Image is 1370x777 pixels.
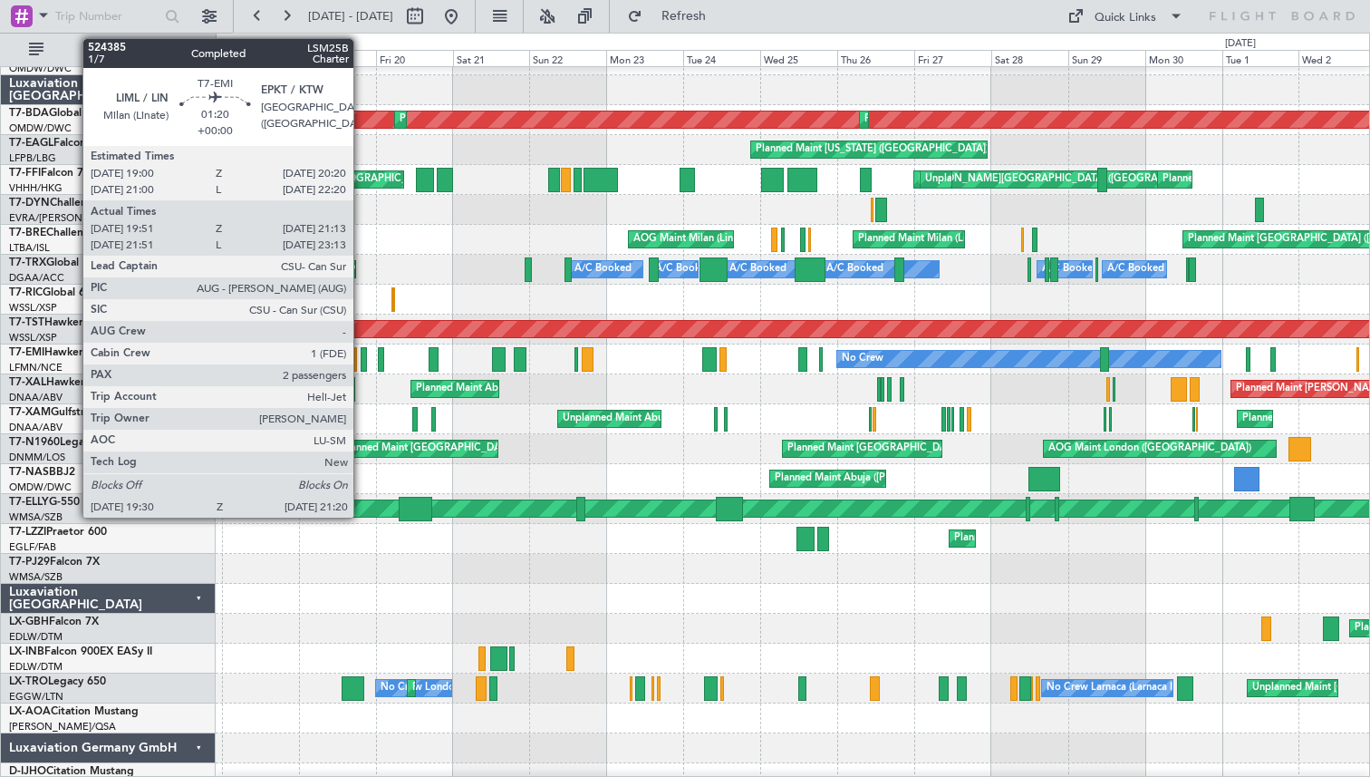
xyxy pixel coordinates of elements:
[633,226,750,253] div: AOG Maint Milan (Linate)
[9,690,63,704] a: EGGW/LTN
[1222,50,1299,66] div: Tue 1
[9,467,75,478] a: T7-NASBBJ2
[9,347,120,358] a: T7-EMIHawker 900XP
[9,766,46,777] span: D-IJHO
[9,271,64,285] a: DGAA/ACC
[299,50,376,66] div: Thu 19
[919,166,1235,193] div: [PERSON_NAME][GEOGRAPHIC_DATA] ([GEOGRAPHIC_DATA] Intl)
[453,50,530,66] div: Sat 21
[308,8,393,24] span: [DATE] - [DATE]
[9,557,50,568] span: T7-PJ29
[252,256,406,283] div: Planned Maint Accra (Kotoka Intl)
[9,676,48,687] span: LX-TRO
[342,435,627,462] div: Planned Maint [GEOGRAPHIC_DATA] ([GEOGRAPHIC_DATA])
[9,377,46,388] span: T7-XAL
[925,166,1240,193] div: Unplanned Maint [GEOGRAPHIC_DATA] ([GEOGRAPHIC_DATA] Intl)
[9,361,63,374] a: LFMN/NCE
[9,617,49,627] span: LX-GBH
[9,317,44,328] span: T7-TST
[864,106,1043,133] div: Planned Maint Dubai (Al Maktoum Intl)
[9,497,49,508] span: T7-ELLY
[9,331,57,345] a: WSSL/XSP
[9,138,103,149] a: T7-EAGLFalcon 8X
[775,465,979,492] div: Planned Maint Abuja ([PERSON_NAME] Intl)
[9,630,63,644] a: EDLW/DTM
[619,2,728,31] button: Refresh
[20,35,197,64] button: All Aircraft
[9,467,49,478] span: T7-NAS
[1068,50,1145,66] div: Sun 29
[9,228,124,238] a: T7-BREChallenger 604
[9,198,50,209] span: T7-DYN
[826,256,883,283] div: A/C Booked
[646,10,722,23] span: Refresh
[756,136,989,163] div: Planned Maint [US_STATE] ([GEOGRAPHIC_DATA])
[376,50,453,66] div: Fri 20
[991,50,1068,66] div: Sat 28
[9,257,108,268] a: T7-TRXGlobal 6500
[914,50,991,66] div: Fri 27
[9,301,57,315] a: WSSL/XSP
[1107,256,1164,283] div: A/C Booked
[606,50,683,66] div: Mon 23
[9,121,72,135] a: OMDW/DWC
[412,675,698,702] div: Planned Maint [GEOGRAPHIC_DATA] ([GEOGRAPHIC_DATA])
[9,287,43,298] span: T7-RIC
[9,706,139,717] a: LX-AOACitation Mustang
[9,317,120,328] a: T7-TSTHawker 900XP
[9,437,118,448] a: T7-N1960Legacy 650
[9,391,63,404] a: DNAA/ABV
[9,497,80,508] a: T7-ELLYG-550
[9,481,72,494] a: OMDW/DWC
[9,228,46,238] span: T7-BRE
[9,62,72,75] a: OMDW/DWC
[55,3,159,30] input: Trip Number
[222,50,299,66] div: Wed 18
[1047,675,1187,702] div: No Crew Larnaca (Larnaca Intl)
[760,50,837,66] div: Wed 25
[9,181,63,195] a: VHHH/HKG
[1058,2,1192,31] button: Quick Links
[9,676,106,687] a: LX-TROLegacy 650
[1095,9,1156,27] div: Quick Links
[9,138,53,149] span: T7-EAGL
[9,211,121,225] a: EVRA/[PERSON_NAME]
[529,50,606,66] div: Sun 22
[9,527,107,538] a: T7-LZZIPraetor 600
[9,108,111,119] a: T7-BDAGlobal 5000
[9,407,140,418] a: T7-XAMGulfstream G-200
[563,405,779,432] div: Unplanned Maint Abuja ([PERSON_NAME] Intl)
[9,510,63,524] a: WMSA/SZB
[9,646,44,657] span: LX-INB
[9,108,49,119] span: T7-BDA
[9,377,121,388] a: T7-XALHawker 850XP
[9,557,100,568] a: T7-PJ29Falcon 7X
[9,407,51,418] span: T7-XAM
[416,375,620,403] div: Planned Maint Abuja ([PERSON_NAME] Intl)
[9,168,41,179] span: T7-FFI
[381,675,573,702] div: No Crew London ([GEOGRAPHIC_DATA])
[9,766,134,777] a: D-IJHOCitation Mustang
[1048,435,1251,462] div: AOG Maint London ([GEOGRAPHIC_DATA])
[9,257,46,268] span: T7-TRX
[9,168,91,179] a: T7-FFIFalcon 7X
[9,198,128,209] a: T7-DYNChallenger 604
[9,570,63,584] a: WMSA/SZB
[9,660,63,674] a: EDLW/DTM
[9,241,50,255] a: LTBA/ISL
[9,646,152,657] a: LX-INBFalcon 900EX EASy II
[9,287,104,298] a: T7-RICGlobal 6000
[219,36,250,52] div: [DATE]
[9,540,56,554] a: EGLF/FAB
[1225,36,1256,52] div: [DATE]
[1145,50,1222,66] div: Mon 30
[9,720,116,733] a: [PERSON_NAME]/QSA
[400,106,578,133] div: Planned Maint Dubai (Al Maktoum Intl)
[9,527,46,538] span: T7-LZZI
[9,347,44,358] span: T7-EMI
[9,151,56,165] a: LFPB/LBG
[9,706,51,717] span: LX-AOA
[9,617,99,627] a: LX-GBHFalcon 7X
[787,435,1073,462] div: Planned Maint [GEOGRAPHIC_DATA] ([GEOGRAPHIC_DATA])
[842,345,883,373] div: No Crew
